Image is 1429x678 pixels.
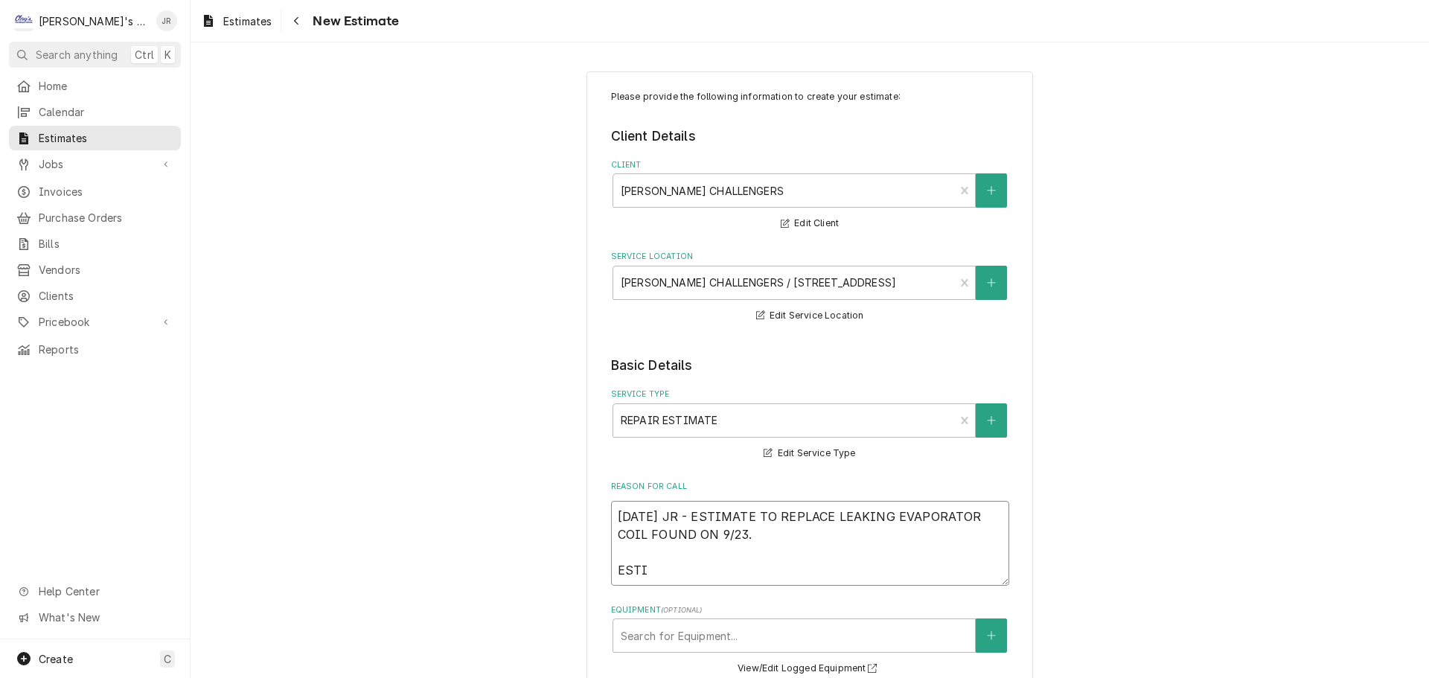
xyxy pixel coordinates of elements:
span: Jobs [39,156,151,172]
button: Edit Service Type [761,444,857,463]
span: Vendors [39,262,173,278]
button: Create New Client [976,173,1007,208]
button: View/Edit Logged Equipment [735,659,884,678]
span: Pricebook [39,314,151,330]
svg: Create New Service [987,415,996,426]
span: Home [39,78,173,94]
div: Client [611,159,1009,233]
a: Home [9,74,181,98]
span: Search anything [36,47,118,63]
span: C [164,651,171,667]
a: Go to Jobs [9,152,181,176]
textarea: [DATE] JR - ESTIMATE TO REPLACE LEAKING EVAPORATOR COIL FOUND ON 9/23. EST [611,501,1009,586]
div: Service Type [611,388,1009,462]
a: Go to Help Center [9,579,181,604]
button: Create New Location [976,266,1007,300]
legend: Client Details [611,127,1009,146]
button: Search anythingCtrlK [9,42,181,68]
a: Reports [9,337,181,362]
div: JR [156,10,177,31]
label: Service Location [611,251,1009,263]
button: Create New Equipment [976,618,1007,653]
svg: Create New Location [987,278,996,288]
div: Service Location [611,251,1009,324]
span: Clients [39,288,173,304]
button: Create New Service [976,403,1007,438]
button: Edit Client [779,214,841,233]
label: Equipment [611,604,1009,616]
div: Equipment [611,604,1009,678]
a: Purchase Orders [9,205,181,230]
a: Estimates [195,9,278,33]
a: Go to Pricebook [9,310,181,334]
a: Estimates [9,126,181,150]
button: Edit Service Location [754,307,866,325]
a: Calendar [9,100,181,124]
span: Estimates [223,13,272,29]
span: Ctrl [135,47,154,63]
a: Invoices [9,179,181,204]
p: Please provide the following information to create your estimate: [611,90,1009,103]
div: C [13,10,34,31]
span: Calendar [39,104,173,120]
a: Bills [9,231,181,256]
a: Clients [9,284,181,308]
div: [PERSON_NAME]'s Refrigeration [39,13,148,29]
div: Jeff Rue's Avatar [156,10,177,31]
span: Help Center [39,583,172,599]
span: ( optional ) [661,606,703,614]
label: Service Type [611,388,1009,400]
span: Invoices [39,184,173,199]
a: Vendors [9,258,181,282]
svg: Create New Client [987,185,996,196]
span: Reports [39,342,173,357]
label: Client [611,159,1009,171]
svg: Create New Equipment [987,630,996,641]
span: Purchase Orders [39,210,173,226]
div: Clay's Refrigeration's Avatar [13,10,34,31]
span: Create [39,653,73,665]
div: Reason For Call [611,481,1009,586]
span: New Estimate [308,11,399,31]
span: Bills [39,236,173,252]
a: Go to What's New [9,605,181,630]
span: What's New [39,610,172,625]
legend: Basic Details [611,356,1009,375]
span: Estimates [39,130,173,146]
label: Reason For Call [611,481,1009,493]
span: K [164,47,171,63]
button: Navigate back [284,9,308,33]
